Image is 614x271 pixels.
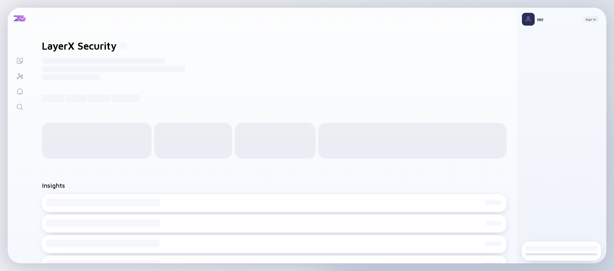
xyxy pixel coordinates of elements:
a: Reminders [8,83,32,99]
h1: LayerX Security [42,40,117,52]
button: Sign In [583,16,599,22]
img: Profile Picture [522,13,535,26]
a: Lists [8,53,32,68]
a: Investor Map [8,68,32,83]
div: Hi! [537,17,578,22]
h2: Insights [42,182,65,189]
a: Search [8,99,32,114]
